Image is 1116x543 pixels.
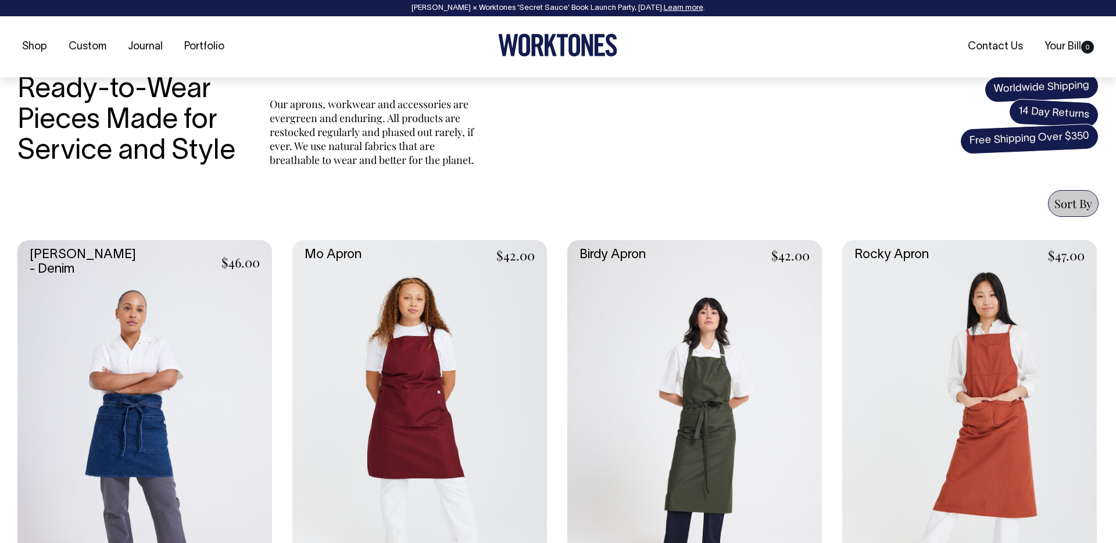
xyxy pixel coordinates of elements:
a: Portfolio [180,37,229,56]
a: Shop [17,37,52,56]
span: 14 Day Returns [1008,98,1099,128]
a: Learn more [664,5,703,12]
span: Sort By [1054,195,1092,211]
a: Journal [123,37,167,56]
a: Contact Us [963,37,1028,56]
span: Free Shipping Over $350 [960,123,1099,155]
div: [PERSON_NAME] × Worktones ‘Secret Sauce’ Book Launch Party, [DATE]. . [12,4,1104,12]
span: Worldwide Shipping [984,73,1099,103]
h3: Ready-to-Wear Pieces Made for Service and Style [17,75,244,167]
p: Our aprons, workwear and accessories are evergreen and enduring. All products are restocked regul... [270,97,479,167]
a: Custom [64,37,111,56]
span: 0 [1081,41,1094,53]
a: Your Bill0 [1040,37,1099,56]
